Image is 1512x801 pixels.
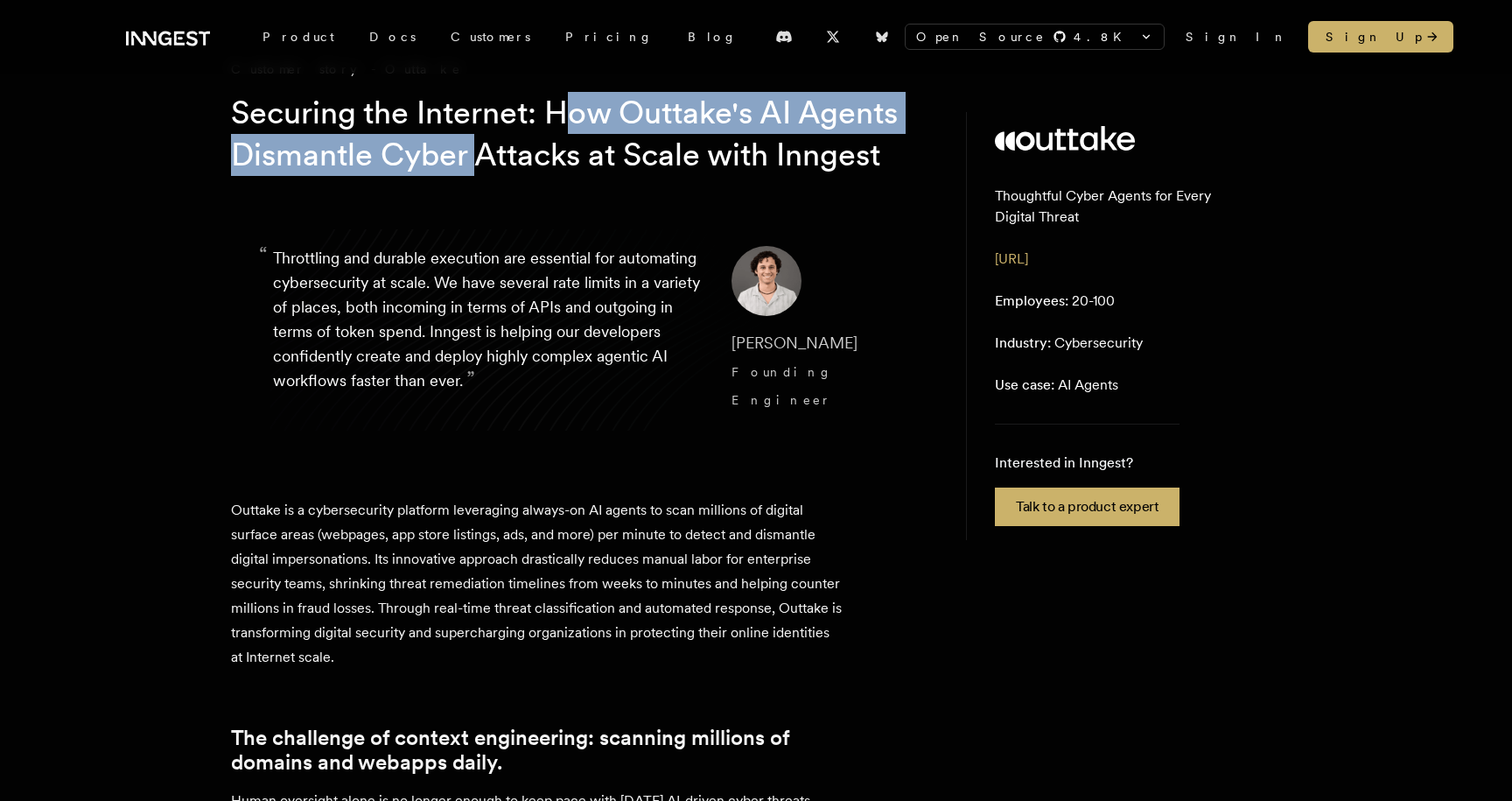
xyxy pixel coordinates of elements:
[995,186,1253,228] p: Thoughtful Cyber Agents for Every Digital Threat
[231,92,903,176] h1: Securing the Internet: How Outtake's AI Agents Dismantle Cyber Attacks at Scale with Inngest
[731,246,801,316] img: Image of Diego Escobedo
[995,291,1115,312] p: 20-100
[433,21,548,53] a: Customers
[995,453,1179,474] p: Interested in Inngest?
[548,21,670,53] a: Pricing
[1074,28,1132,46] span: 4.8 K
[995,333,1143,354] p: Cybersecurity
[731,365,833,407] span: Founding Engineer
[245,21,352,53] div: Product
[670,21,754,53] a: Blog
[995,488,1179,526] a: Talk to a product expert
[863,23,901,51] a: Bluesky
[466,366,475,391] span: ”
[814,23,852,51] a: X
[995,334,1051,351] span: Industry:
[231,498,843,670] p: Outtake is a cybersecurity platform leveraging always-on AI agents to scan millions of digital su...
[995,376,1054,393] span: Use case:
[1308,21,1453,53] a: Sign Up
[731,334,857,352] span: [PERSON_NAME]
[259,249,268,260] span: “
[995,375,1118,396] p: AI Agents
[231,726,843,775] a: The challenge of context engineering: scanning millions of domains and webapps daily.
[352,21,433,53] a: Docs
[765,23,803,51] a: Discord
[916,28,1046,46] span: Open Source
[995,250,1028,267] a: [URL]
[995,292,1068,309] span: Employees:
[273,246,703,414] p: Throttling and durable execution are essential for automating cybersecurity at scale. We have sev...
[1186,28,1287,46] a: Sign In
[995,126,1135,151] img: Outtake's logo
